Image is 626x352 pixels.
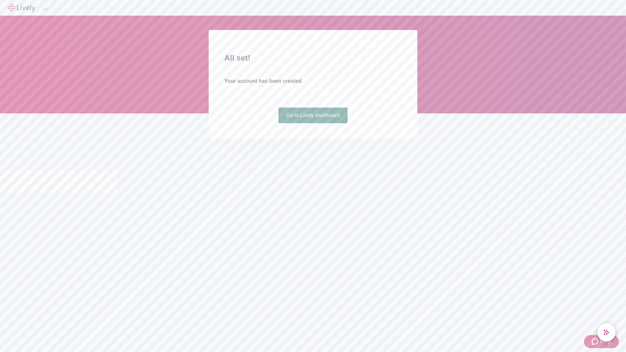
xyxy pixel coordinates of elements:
[43,8,48,10] button: Log out
[584,335,619,348] button: Zendesk support iconHelp
[597,323,616,342] button: chat
[603,329,610,336] svg: Lively AI Assistant
[592,338,600,345] svg: Zendesk support icon
[278,108,348,123] a: Go to Lively dashboard
[224,77,402,85] h4: Your account has been created.
[224,52,402,64] h2: All set!
[600,338,611,345] span: Help
[8,4,35,12] img: Lively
